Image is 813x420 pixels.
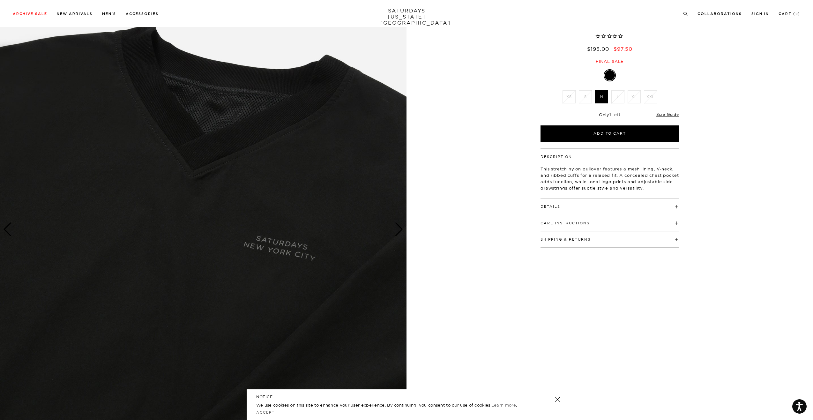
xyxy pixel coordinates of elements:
[491,402,516,408] a: Learn more
[540,59,680,64] div: Final sale
[540,18,680,28] span: Black
[609,112,611,117] span: 1
[13,12,47,16] a: Archive Sale
[751,12,769,16] a: Sign In
[697,12,742,16] a: Collaborations
[795,13,798,16] small: 0
[595,90,608,103] label: M
[541,125,679,142] button: Add to Cart
[3,222,12,236] div: Previous slide
[541,112,679,117] div: Only Left
[614,46,632,52] span: $97.50
[102,12,116,16] a: Men's
[57,12,93,16] a: New Arrivals
[541,238,591,241] button: Shipping & Returns
[541,166,679,191] p: This stretch nylon pullover features a mesh lining, V-neck, and ribbed cuffs for a relaxed fit. A...
[541,221,590,225] button: Care Instructions
[656,112,679,117] a: Size Guide
[779,12,800,16] a: Cart (0)
[126,12,159,16] a: Accessories
[256,402,534,408] p: We use cookies on this site to enhance your user experience. By continuing, you consent to our us...
[587,46,612,52] del: $195.00
[540,33,680,40] span: Rated 0.0 out of 5 stars 0 reviews
[541,205,560,208] button: Details
[256,410,275,415] a: Accept
[395,222,403,236] div: Next slide
[256,394,557,400] h5: NOTICE
[380,8,433,26] a: SATURDAYS[US_STATE][GEOGRAPHIC_DATA]
[541,155,572,159] button: Description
